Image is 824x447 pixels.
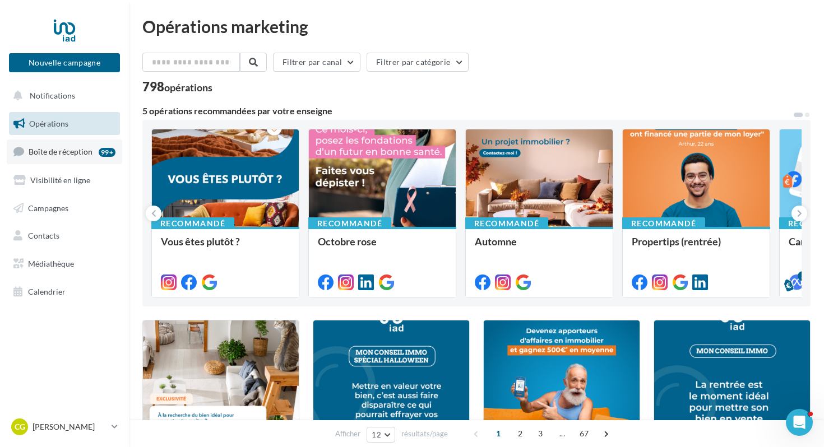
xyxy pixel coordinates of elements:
span: résultats/page [401,429,448,439]
a: Campagnes [7,197,122,220]
a: CG [PERSON_NAME] [9,416,120,437]
div: Recommandé [308,217,391,230]
a: Opérations [7,112,122,136]
p: [PERSON_NAME] [33,421,107,432]
span: CG [15,421,25,432]
span: Calendrier [28,287,66,296]
span: Contacts [28,231,59,240]
div: Recommandé [465,217,548,230]
div: Automne [475,236,604,258]
div: 798 [142,81,212,93]
span: 2 [511,425,529,443]
a: Contacts [7,224,122,248]
a: Boîte de réception99+ [7,139,122,164]
div: 5 [798,271,808,281]
span: Opérations [29,119,68,128]
div: 99+ [99,148,115,157]
div: Propertips (rentrée) [632,236,761,258]
button: Notifications [7,84,118,108]
span: Boîte de réception [29,147,92,156]
div: Octobre rose [318,236,447,258]
span: Visibilité en ligne [30,175,90,185]
div: Recommandé [622,217,705,230]
span: Campagnes [28,203,68,212]
span: 67 [575,425,594,443]
a: Calendrier [7,280,122,304]
button: Filtrer par canal [273,53,360,72]
div: Opérations marketing [142,18,811,35]
div: Recommandé [151,217,234,230]
button: Nouvelle campagne [9,53,120,72]
div: Vous êtes plutôt ? [161,236,290,258]
a: Médiathèque [7,252,122,276]
span: ... [553,425,571,443]
span: 1 [489,425,507,443]
span: Médiathèque [28,259,74,268]
iframe: Intercom live chat [786,409,813,436]
div: opérations [164,82,212,92]
span: 12 [372,430,381,439]
button: 12 [367,427,395,443]
div: 5 opérations recommandées par votre enseigne [142,106,793,115]
span: 3 [531,425,549,443]
button: Filtrer par catégorie [367,53,469,72]
span: Afficher [335,429,360,439]
a: Visibilité en ligne [7,169,122,192]
span: Notifications [30,91,75,100]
